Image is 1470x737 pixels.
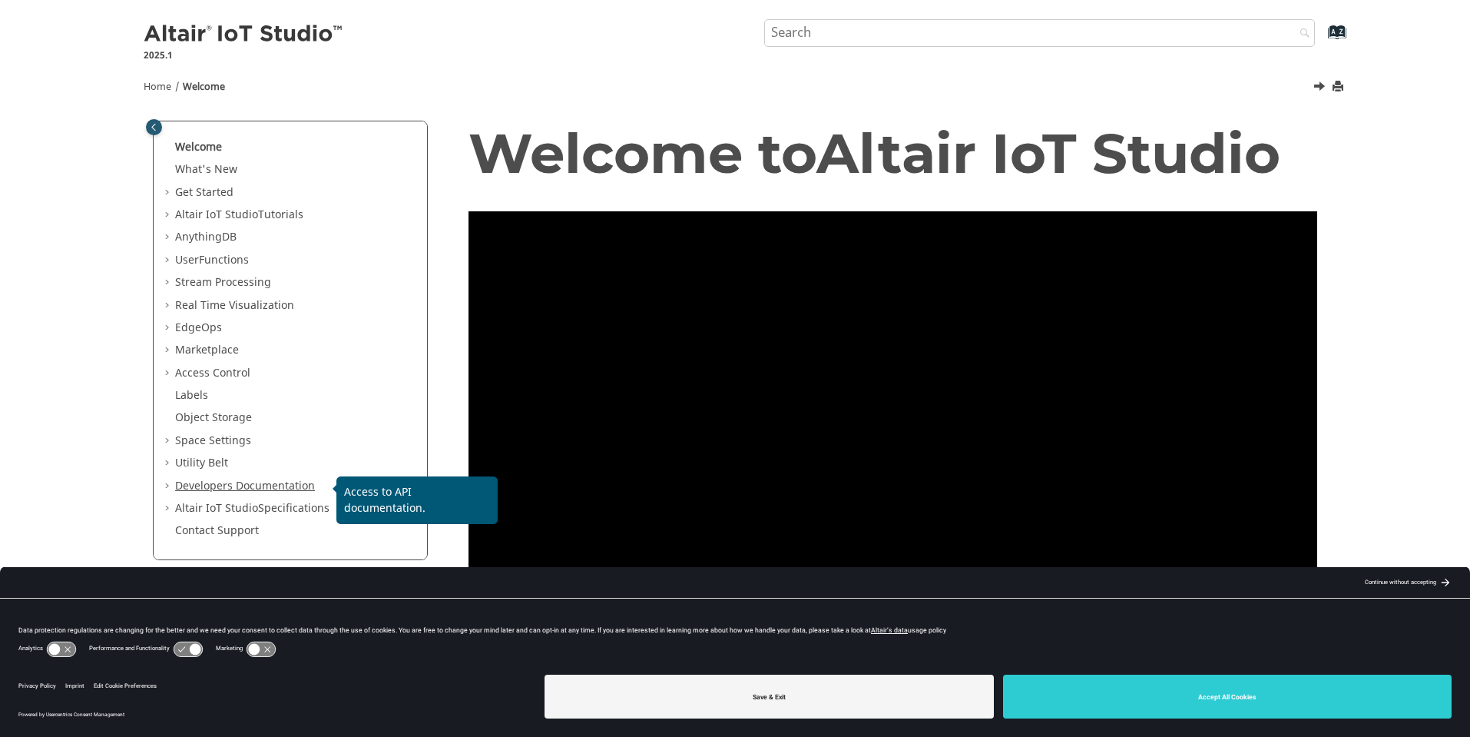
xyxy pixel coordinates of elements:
[175,139,222,155] a: Welcome
[175,433,251,449] a: Space Settings
[163,366,175,381] span: Expand Access Control
[175,252,249,268] a: UserFunctions
[163,230,175,245] span: Expand AnythingDB
[163,298,175,314] span: Expand Real Time Visualization
[144,22,345,47] img: Altair IoT Studio
[175,184,233,201] a: Get Started
[183,80,225,94] a: Welcome
[175,274,271,290] a: Stream Processing
[199,252,249,268] span: Functions
[175,207,258,223] span: Altair IoT Studio
[175,523,259,539] a: Contact Support
[175,455,228,471] a: Utility Belt
[1333,77,1346,98] button: Print this page
[175,365,250,381] a: Access Control
[163,320,175,336] span: Expand EdgeOps
[146,119,162,135] button: Toggle publishing table of content
[121,66,1349,101] nav: Tools
[163,275,175,290] span: Expand Stream Processing
[175,410,252,426] a: Object Storage
[163,343,175,358] span: Expand Marketplace
[144,48,345,62] p: 2025.1
[175,342,239,358] a: Marketplace
[344,484,490,516] p: Access to API documentation.
[175,207,303,223] a: Altair IoT StudioTutorials
[1315,79,1327,98] a: Next topic: What's New
[175,500,258,516] span: Altair IoT Studio
[175,161,237,178] a: What's New
[764,19,1316,47] input: Search query
[163,479,175,494] span: Expand Developers Documentation
[163,501,175,516] span: Expand Altair IoT StudioSpecifications
[144,80,171,94] a: Home
[175,229,237,245] a: AnythingDB
[175,297,294,314] a: Real Time Visualization
[175,320,222,336] a: EdgeOps
[175,500,329,516] a: Altair IoT StudioSpecifications
[163,456,175,471] span: Expand Utility Belt
[163,253,175,268] span: Expand UserFunctions
[1303,32,1338,48] a: Go to index terms page
[468,123,1317,184] h1: Welcome to
[1280,19,1323,49] button: Search
[163,433,175,449] span: Expand Space Settings
[816,119,1280,187] span: Altair IoT Studio
[175,387,208,403] a: Labels
[163,140,418,539] ul: Table of Contents
[163,185,175,201] span: Expand Get Started
[163,207,175,223] span: Expand Altair IoT StudioTutorials
[175,478,315,494] a: Developers Documentation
